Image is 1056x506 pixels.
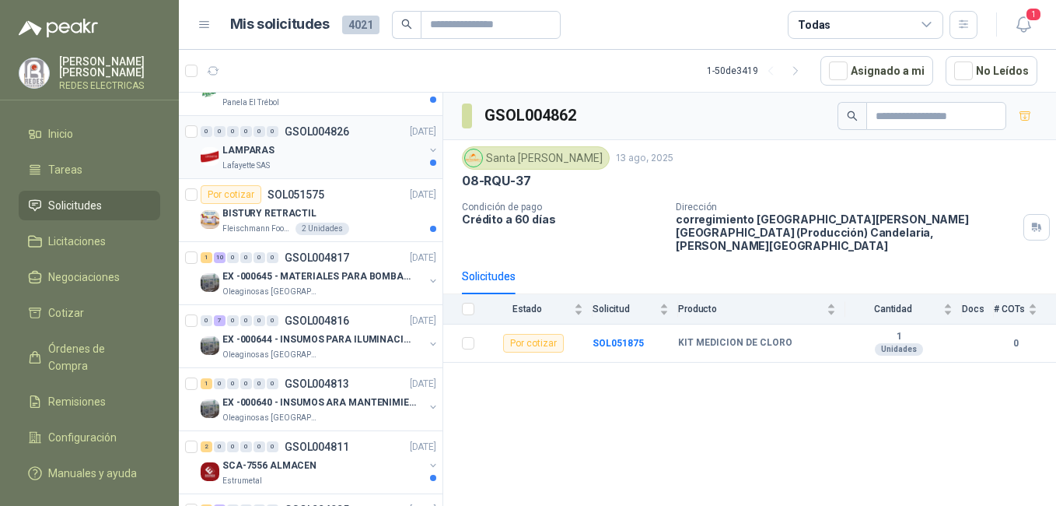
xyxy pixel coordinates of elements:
span: # COTs [994,304,1025,314]
p: corregimiento [GEOGRAPHIC_DATA][PERSON_NAME][GEOGRAPHIC_DATA] (Producción) Candelaria , [PERSON_N... [676,213,1017,252]
img: Company Logo [201,147,219,166]
span: Producto [678,304,823,314]
a: Manuales y ayuda [19,459,160,488]
div: 2 Unidades [295,223,349,235]
div: Unidades [875,343,923,356]
div: 0 [227,441,239,452]
div: 7 [214,315,226,326]
div: 1 [201,252,212,263]
span: Tareas [48,161,82,178]
p: Dirección [676,202,1017,213]
div: 10 [214,252,226,263]
div: 0 [267,315,278,326]
img: Logo peakr [19,19,98,37]
div: 0 [267,252,278,263]
span: Solicitud [593,304,656,314]
span: Configuración [48,429,117,446]
div: 0 [214,126,226,137]
p: GSOL004817 [285,252,349,263]
div: 0 [254,441,265,452]
a: SOL051875 [593,338,644,349]
img: Company Logo [201,336,219,355]
p: Estrumetal [222,475,262,487]
p: Lafayette SAS [222,160,270,172]
div: 0 [267,378,278,389]
span: search [847,111,858,121]
div: 0 [214,378,226,389]
div: 2 [201,441,212,452]
p: GSOL004816 [285,315,349,326]
h3: GSOL004862 [484,104,579,128]
div: Solicitudes [462,268,516,285]
img: Company Logo [19,58,49,88]
div: 0 [240,126,252,137]
div: Santa [PERSON_NAME] [462,146,610,170]
button: Asignado a mi [820,56,933,86]
div: 0 [227,126,239,137]
img: Company Logo [201,462,219,481]
p: Oleaginosas [GEOGRAPHIC_DATA][PERSON_NAME] [222,286,320,298]
img: Company Logo [465,149,482,167]
p: Crédito a 60 días [462,213,663,226]
th: Producto [678,294,845,325]
a: Licitaciones [19,227,160,256]
p: Condición de pago [462,202,663,213]
div: 0 [254,378,265,389]
div: Todas [798,16,830,33]
span: Estado [484,304,571,314]
a: Por cotizarSOL051575[DATE] Company LogoBISTURY RETRACTILFleischmann Foods S.A.2 Unidades [179,179,442,242]
img: Company Logo [201,273,219,292]
span: Negociaciones [48,269,120,286]
p: EX -000645 - MATERIALES PARA BOMBAS STANDBY PLANTA [222,269,416,284]
th: Solicitud [593,294,678,325]
span: Remisiones [48,393,106,410]
span: Cantidad [845,304,940,314]
p: GSOL004826 [285,126,349,137]
a: 1 0 0 0 0 0 GSOL004813[DATE] Company LogoEX -000640 - INSUMOS ARA MANTENIMIENTO MECANICOOleaginos... [201,374,439,424]
button: 1 [1009,11,1037,39]
div: 0 [240,441,252,452]
span: 4021 [342,16,379,34]
a: 1 10 0 0 0 0 GSOL004817[DATE] Company LogoEX -000645 - MATERIALES PARA BOMBAS STANDBY PLANTAOleag... [201,248,439,298]
a: 0 0 0 0 0 0 GSOL004826[DATE] Company LogoLAMPARASLafayette SAS [201,122,439,172]
div: 0 [240,378,252,389]
img: Company Logo [201,399,219,418]
div: 0 [214,441,226,452]
th: # COTs [994,294,1056,325]
p: 13 ago, 2025 [616,151,673,166]
div: 0 [254,315,265,326]
p: [DATE] [410,125,436,139]
p: LAMPARAS [222,143,274,158]
span: Licitaciones [48,233,106,250]
div: 0 [227,252,239,263]
div: 0 [240,252,252,263]
a: Negociaciones [19,262,160,292]
p: GSOL004811 [285,441,349,452]
p: BISTURY RETRACTIL [222,206,316,221]
p: EX -000644 - INSUMOS PARA ILUMINACIONN ZONA DE CLA [222,332,416,347]
div: 0 [254,252,265,263]
a: 0 7 0 0 0 0 GSOL004816[DATE] Company LogoEX -000644 - INSUMOS PARA ILUMINACIONN ZONA DE CLAOleagi... [201,311,439,361]
b: 1 [845,331,953,343]
span: Manuales y ayuda [48,465,137,482]
p: SOL051575 [267,189,324,200]
div: Por cotizar [503,334,564,353]
div: 0 [227,378,239,389]
div: 0 [201,315,212,326]
div: 0 [240,315,252,326]
a: 2 0 0 0 0 0 GSOL004811[DATE] Company LogoSCA-7556 ALMACENEstrumetal [201,437,439,487]
th: Cantidad [845,294,962,325]
span: Inicio [48,125,73,142]
a: Configuración [19,423,160,452]
p: SCA-7556 ALMACEN [222,459,316,473]
span: Solicitudes [48,197,102,214]
div: 0 [201,126,212,137]
button: No Leídos [946,56,1037,86]
p: Oleaginosas [GEOGRAPHIC_DATA][PERSON_NAME] [222,412,320,424]
p: Panela El Trébol [222,97,279,109]
span: Cotizar [48,304,84,322]
p: [DATE] [410,188,436,202]
a: Cotizar [19,298,160,328]
a: Inicio [19,119,160,149]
